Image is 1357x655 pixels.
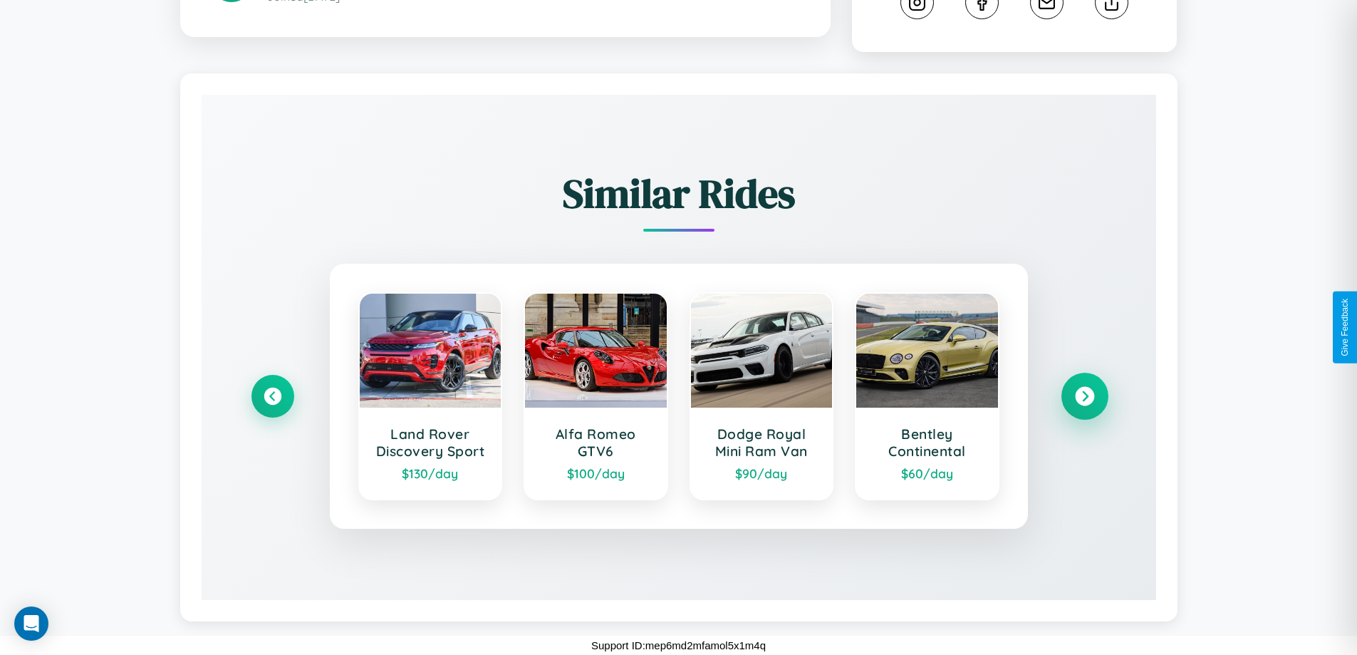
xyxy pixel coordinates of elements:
[539,465,652,481] div: $ 100 /day
[374,426,487,460] h3: Land Rover Discovery Sport
[524,292,668,500] a: Alfa Romeo GTV6$100/day
[14,607,48,641] div: Open Intercom Messenger
[358,292,503,500] a: Land Rover Discovery Sport$130/day
[705,465,818,481] div: $ 90 /day
[374,465,487,481] div: $ 130 /day
[870,465,984,481] div: $ 60 /day
[870,426,984,460] h3: Bentley Continental
[705,426,818,460] h3: Dodge Royal Mini Ram Van
[251,166,1106,221] h2: Similar Rides
[855,292,999,500] a: Bentley Continental$60/day
[539,426,652,460] h3: Alfa Romeo GTV6
[591,636,766,655] p: Support ID: mep6md2mfamol5x1m4q
[690,292,834,500] a: Dodge Royal Mini Ram Van$90/day
[1340,299,1350,356] div: Give Feedback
